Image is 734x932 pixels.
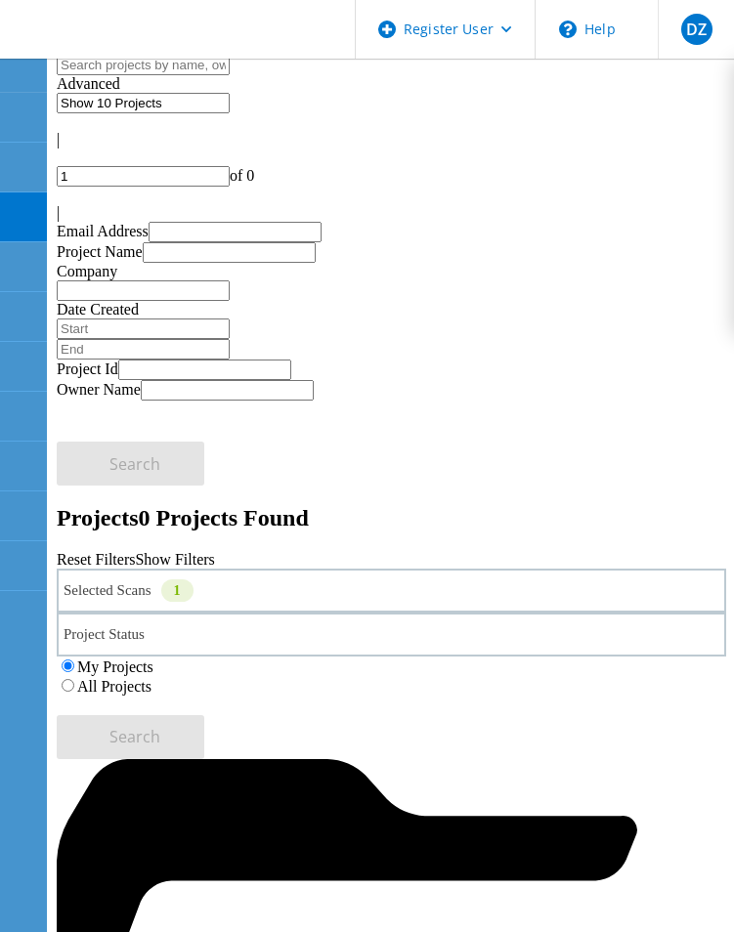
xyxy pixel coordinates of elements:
[57,204,726,222] div: |
[57,551,135,568] a: Reset Filters
[559,21,577,38] svg: \n
[57,569,726,613] div: Selected Scans
[109,453,160,475] span: Search
[686,21,707,37] span: DZ
[135,551,214,568] a: Show Filters
[57,75,120,92] span: Advanced
[77,658,153,675] label: My Projects
[230,167,254,184] span: of 0
[139,505,309,530] span: 0 Projects Found
[57,223,149,239] label: Email Address
[77,678,151,695] label: All Projects
[57,381,141,398] label: Owner Name
[57,243,143,260] label: Project Name
[20,38,230,55] a: Live Optics Dashboard
[57,318,230,339] input: Start
[57,715,204,759] button: Search
[161,579,194,602] div: 1
[57,131,726,148] div: |
[57,442,204,486] button: Search
[57,613,726,657] div: Project Status
[57,339,230,360] input: End
[109,726,160,747] span: Search
[57,360,118,377] label: Project Id
[57,505,139,530] b: Projects
[57,263,117,279] label: Company
[57,55,230,75] input: Search projects by name, owner, ID, company, etc
[57,301,139,318] label: Date Created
